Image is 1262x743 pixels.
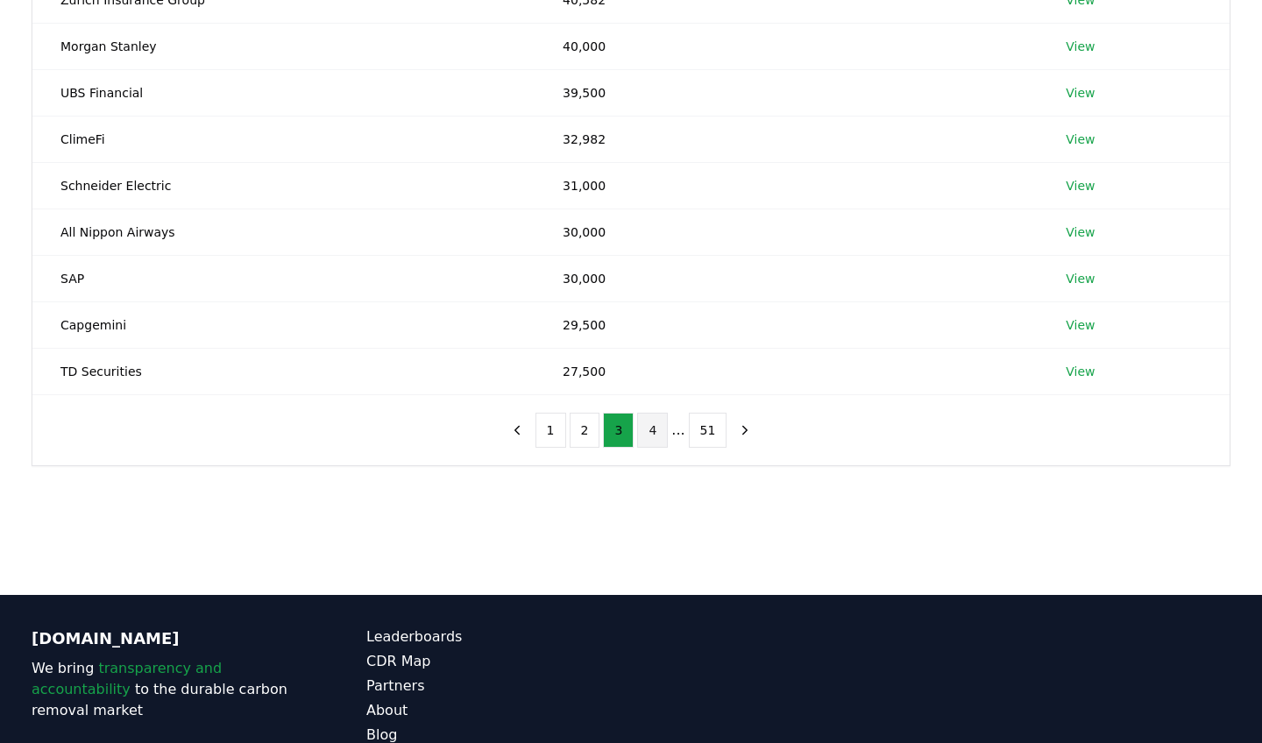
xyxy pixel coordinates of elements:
td: TD Securities [32,348,535,394]
button: previous page [502,413,532,448]
p: We bring to the durable carbon removal market [32,658,296,721]
a: CDR Map [366,651,631,672]
a: View [1066,131,1095,148]
td: All Nippon Airways [32,209,535,255]
button: 4 [637,413,668,448]
td: 32,982 [535,116,1038,162]
a: View [1066,177,1095,195]
td: Morgan Stanley [32,23,535,69]
button: 3 [603,413,634,448]
a: View [1066,38,1095,55]
a: View [1066,223,1095,241]
td: 27,500 [535,348,1038,394]
td: 30,000 [535,209,1038,255]
td: SAP [32,255,535,301]
td: UBS Financial [32,69,535,116]
td: Capgemini [32,301,535,348]
td: 40,000 [535,23,1038,69]
p: [DOMAIN_NAME] [32,626,296,651]
a: Partners [366,676,631,697]
a: Leaderboards [366,626,631,647]
button: next page [730,413,760,448]
button: 1 [535,413,566,448]
a: View [1066,363,1095,380]
td: Schneider Electric [32,162,535,209]
a: View [1066,270,1095,287]
td: 29,500 [535,301,1038,348]
a: View [1066,84,1095,102]
span: transparency and accountability [32,660,222,697]
li: ... [671,420,684,441]
button: 51 [689,413,727,448]
a: About [366,700,631,721]
td: 31,000 [535,162,1038,209]
button: 2 [570,413,600,448]
td: 39,500 [535,69,1038,116]
td: 30,000 [535,255,1038,301]
td: ClimeFi [32,116,535,162]
a: View [1066,316,1095,334]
